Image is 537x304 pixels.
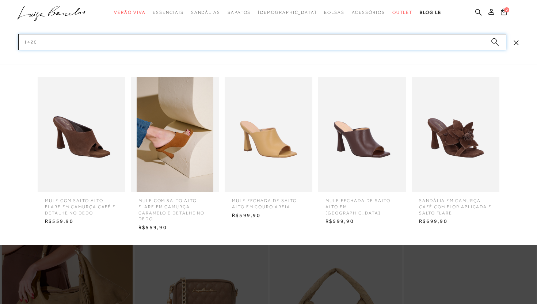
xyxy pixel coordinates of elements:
[114,6,145,19] a: categoryNavScreenReaderText
[226,192,311,210] span: MULE FECHADA DE SALTO ALTO EM COURO AREIA
[420,6,441,19] a: BLOG LB
[392,10,413,15] span: Outlet
[153,10,183,15] span: Essenciais
[114,10,145,15] span: Verão Viva
[316,77,408,227] a: MULE FECHADA DE SALTO ALTO EM COURO CAFÉ MULE FECHADA DE SALTO ALTO EM [GEOGRAPHIC_DATA] R$599,90
[324,10,344,15] span: Bolsas
[153,6,183,19] a: categoryNavScreenReaderText
[420,10,441,15] span: BLOG LB
[324,6,344,19] a: categoryNavScreenReaderText
[18,34,506,50] input: Buscar.
[225,77,312,192] img: MULE FECHADA DE SALTO ALTO EM COURO AREIA
[320,216,404,227] span: R$599,90
[133,222,217,233] span: R$559,90
[352,6,385,19] a: categoryNavScreenReaderText
[412,77,499,192] img: SANDÁLIA EM CAMURÇA CAFÉ COM FLOR APLICADA E SALTO FLARE
[258,10,317,15] span: [DEMOGRAPHIC_DATA]
[39,192,123,216] span: MULE COM SALTO ALTO FLARE EM CAMURÇA CAFÉ E DETALHE NO DEDO
[352,10,385,15] span: Acessórios
[392,6,413,19] a: categoryNavScreenReaderText
[228,10,251,15] span: Sapatos
[320,192,404,216] span: MULE FECHADA DE SALTO ALTO EM [GEOGRAPHIC_DATA]
[39,216,123,227] span: R$559,90
[36,77,127,227] a: MULE COM SALTO ALTO FLARE EM CAMURÇA CAFÉ E DETALHE NO DEDO MULE COM SALTO ALTO FLARE EM CAMURÇA ...
[191,6,220,19] a: categoryNavScreenReaderText
[129,77,221,233] a: MULE COM SALTO ALTO FLARE EM CAMURÇA CARAMELO E DETALHE NO DEDO MULE COM SALTO ALTO FLARE EM CAMU...
[258,6,317,19] a: noSubCategoriesText
[504,7,509,12] span: 2
[226,210,311,221] span: R$599,90
[414,192,498,216] span: SANDÁLIA EM CAMURÇA CAFÉ COM FLOR APLICADA E SALTO FLARE
[131,77,219,192] img: MULE COM SALTO ALTO FLARE EM CAMURÇA CARAMELO E DETALHE NO DEDO
[191,10,220,15] span: Sandálias
[133,192,217,222] span: MULE COM SALTO ALTO FLARE EM CAMURÇA CARAMELO E DETALHE NO DEDO
[228,6,251,19] a: categoryNavScreenReaderText
[223,77,314,221] a: MULE FECHADA DE SALTO ALTO EM COURO AREIA MULE FECHADA DE SALTO ALTO EM COURO AREIA R$599,90
[318,77,406,192] img: MULE FECHADA DE SALTO ALTO EM COURO CAFÉ
[499,8,509,18] button: 2
[414,216,498,227] span: R$699,90
[410,77,501,227] a: SANDÁLIA EM CAMURÇA CAFÉ COM FLOR APLICADA E SALTO FLARE SANDÁLIA EM CAMURÇA CAFÉ COM FLOR APLICA...
[38,77,125,192] img: MULE COM SALTO ALTO FLARE EM CAMURÇA CAFÉ E DETALHE NO DEDO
